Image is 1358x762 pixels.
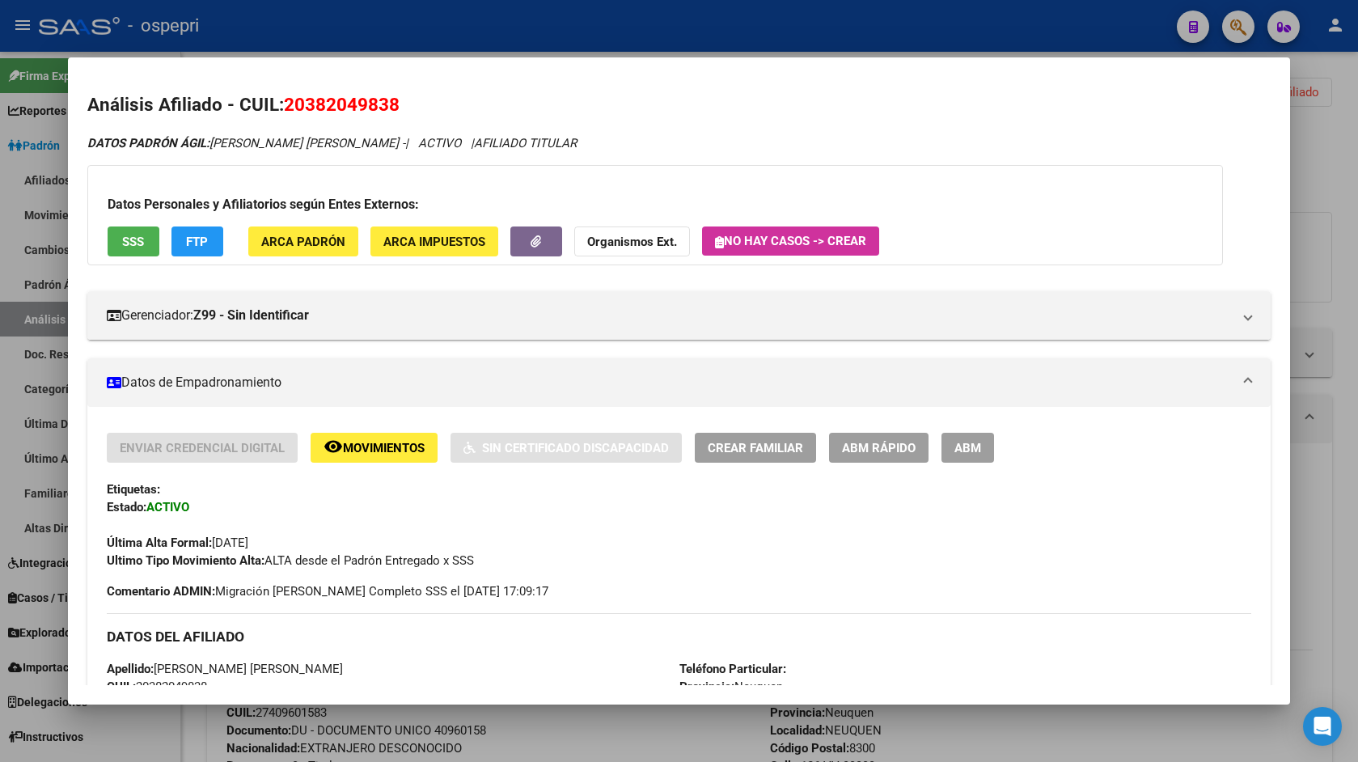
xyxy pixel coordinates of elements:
strong: Teléfono Particular: [679,662,786,676]
span: 20382049838 [107,679,207,694]
span: Sin Certificado Discapacidad [482,441,669,455]
span: FTP [186,235,208,249]
strong: Provincia: [679,679,734,694]
button: ARCA Impuestos [370,226,498,256]
span: ALTA desde el Padrón Entregado x SSS [107,553,474,568]
span: Movimientos [343,441,425,455]
span: ABM [954,441,981,455]
h3: Datos Personales y Afiliatorios según Entes Externos: [108,195,1203,214]
button: ABM Rápido [829,433,929,463]
mat-icon: remove_red_eye [324,437,343,456]
mat-expansion-panel-header: Gerenciador:Z99 - Sin Identificar [87,291,1271,340]
h3: DATOS DEL AFILIADO [107,628,1251,646]
strong: Apellido: [107,662,154,676]
span: Enviar Credencial Digital [120,441,285,455]
button: Sin Certificado Discapacidad [451,433,682,463]
strong: Etiquetas: [107,482,160,497]
span: Crear Familiar [708,441,803,455]
span: ARCA Padrón [261,235,345,249]
mat-expansion-panel-header: Datos de Empadronamiento [87,358,1271,407]
span: ABM Rápido [842,441,916,455]
button: ABM [941,433,994,463]
span: [PERSON_NAME] [PERSON_NAME] [107,662,343,676]
strong: CUIL: [107,679,136,694]
span: [PERSON_NAME] [PERSON_NAME] - [87,136,405,150]
strong: Última Alta Formal: [107,536,212,550]
strong: DATOS PADRÓN ÁGIL: [87,136,209,150]
span: No hay casos -> Crear [715,234,866,248]
strong: ACTIVO [146,500,189,514]
span: AFILIADO TITULAR [474,136,577,150]
strong: Estado: [107,500,146,514]
span: ARCA Impuestos [383,235,485,249]
button: Organismos Ext. [574,226,690,256]
span: [DATE] [107,536,248,550]
strong: Ultimo Tipo Movimiento Alta: [107,553,264,568]
strong: Organismos Ext. [587,235,677,249]
button: Crear Familiar [695,433,816,463]
div: Open Intercom Messenger [1303,707,1342,746]
button: No hay casos -> Crear [702,226,879,256]
button: Enviar Credencial Digital [107,433,298,463]
span: Neuquen [679,679,783,694]
button: ARCA Padrón [248,226,358,256]
mat-panel-title: Datos de Empadronamiento [107,373,1232,392]
button: Movimientos [311,433,438,463]
strong: Z99 - Sin Identificar [193,306,309,325]
i: | ACTIVO | [87,136,577,150]
span: SSS [122,235,144,249]
span: 20382049838 [284,94,400,115]
h2: Análisis Afiliado - CUIL: [87,91,1271,119]
button: FTP [171,226,223,256]
button: SSS [108,226,159,256]
span: Migración [PERSON_NAME] Completo SSS el [DATE] 17:09:17 [107,582,548,600]
mat-panel-title: Gerenciador: [107,306,1232,325]
strong: Comentario ADMIN: [107,584,215,599]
